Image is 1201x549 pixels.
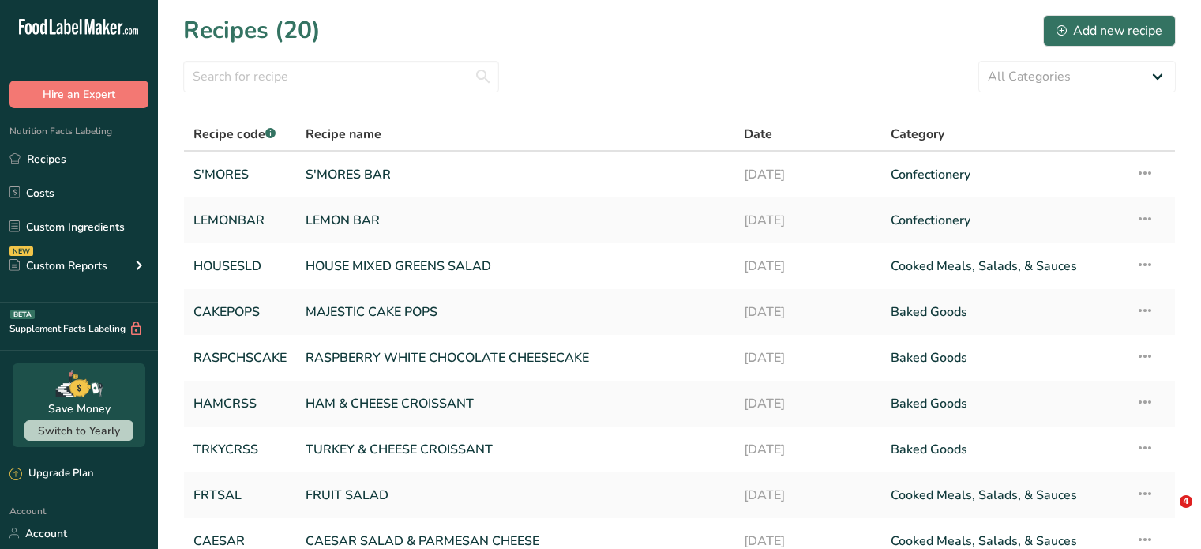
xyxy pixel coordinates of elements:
[9,246,33,256] div: NEW
[744,341,872,374] a: [DATE]
[306,204,725,237] a: LEMON BAR
[193,479,287,512] a: FRTSAL
[744,125,772,144] span: Date
[744,250,872,283] a: [DATE]
[744,479,872,512] a: [DATE]
[306,479,725,512] a: FRUIT SALAD
[744,295,872,329] a: [DATE]
[306,387,725,420] a: HAM & CHEESE CROISSANT
[744,387,872,420] a: [DATE]
[193,341,287,374] a: RASPCHSCAKE
[306,158,725,191] a: S'MORES BAR
[193,250,287,283] a: HOUSESLD
[24,420,133,441] button: Switch to Yearly
[1180,495,1192,508] span: 4
[9,81,148,108] button: Hire an Expert
[744,204,872,237] a: [DATE]
[306,433,725,466] a: TURKEY & CHEESE CROISSANT
[891,341,1117,374] a: Baked Goods
[891,250,1117,283] a: Cooked Meals, Salads, & Sauces
[306,295,725,329] a: MAJESTIC CAKE POPS
[1057,21,1162,40] div: Add new recipe
[891,433,1117,466] a: Baked Goods
[193,158,287,191] a: S'MORES
[48,400,111,417] div: Save Money
[306,125,381,144] span: Recipe name
[38,423,120,438] span: Switch to Yearly
[193,387,287,420] a: HAMCRSS
[193,295,287,329] a: CAKEPOPS
[306,250,725,283] a: HOUSE MIXED GREENS SALAD
[891,204,1117,237] a: Confectionery
[1043,15,1176,47] button: Add new recipe
[193,204,287,237] a: LEMONBAR
[183,61,499,92] input: Search for recipe
[9,258,107,274] div: Custom Reports
[891,479,1117,512] a: Cooked Meals, Salads, & Sauces
[1147,495,1185,533] iframe: Intercom live chat
[744,158,872,191] a: [DATE]
[9,466,93,482] div: Upgrade Plan
[10,310,35,319] div: BETA
[891,387,1117,420] a: Baked Goods
[193,433,287,466] a: TRKYCRSS
[891,158,1117,191] a: Confectionery
[306,341,725,374] a: RASPBERRY WHITE CHOCOLATE CHEESECAKE
[193,126,276,143] span: Recipe code
[891,295,1117,329] a: Baked Goods
[891,125,944,144] span: Category
[183,13,321,48] h1: Recipes (20)
[744,433,872,466] a: [DATE]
